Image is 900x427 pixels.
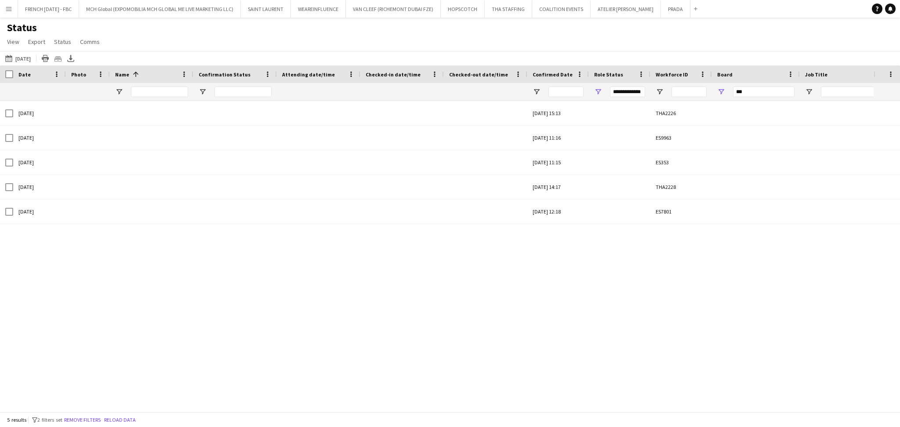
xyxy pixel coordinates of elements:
[25,36,49,47] a: Export
[650,199,712,224] div: ES7801
[199,71,250,78] span: Confirmation Status
[4,36,23,47] a: View
[241,0,291,18] button: SAINT LAURENT
[527,175,589,199] div: [DATE] 14:17
[13,126,66,150] div: [DATE]
[527,101,589,125] div: [DATE] 15:13
[366,71,421,78] span: Checked-in date/time
[533,88,541,96] button: Open Filter Menu
[650,150,712,174] div: ES353
[79,0,241,18] button: MCH Global (EXPOMOBILIA MCH GLOBAL ME LIVE MARKETING LLC)
[62,415,102,425] button: Remove filters
[594,88,602,96] button: Open Filter Menu
[13,150,66,174] div: [DATE]
[37,416,62,423] span: 2 filters set
[548,87,584,97] input: Confirmed Date Filter Input
[53,53,63,64] app-action-btn: Crew files as ZIP
[65,53,76,64] app-action-btn: Export XLSX
[650,101,712,125] div: THA2226
[346,0,441,18] button: VAN CLEEF (RICHEMONT DUBAI FZE)
[18,0,79,18] button: FRENCH [DATE] - FBC
[650,126,712,150] div: ES9963
[7,38,19,46] span: View
[4,53,33,64] button: [DATE]
[671,87,707,97] input: Workforce ID Filter Input
[18,71,31,78] span: Date
[656,88,664,96] button: Open Filter Menu
[533,71,573,78] span: Confirmed Date
[76,36,103,47] a: Comms
[54,38,71,46] span: Status
[282,71,335,78] span: Attending date/time
[805,71,827,78] span: Job Title
[591,0,661,18] button: ATELIER [PERSON_NAME]
[441,0,485,18] button: HOPSCOTCH
[717,71,733,78] span: Board
[650,175,712,199] div: THA2228
[661,0,690,18] button: PRADA
[40,53,51,64] app-action-btn: Print
[527,199,589,224] div: [DATE] 12:18
[28,38,45,46] span: Export
[291,0,346,18] button: WEAREINFLUENCE
[733,87,795,97] input: Board Filter Input
[594,71,623,78] span: Role Status
[102,415,138,425] button: Reload data
[71,71,86,78] span: Photo
[13,101,66,125] div: [DATE]
[485,0,532,18] button: THA STAFFING
[199,88,207,96] button: Open Filter Menu
[527,126,589,150] div: [DATE] 11:16
[115,71,129,78] span: Name
[13,199,66,224] div: [DATE]
[656,71,688,78] span: Workforce ID
[532,0,591,18] button: COALITION EVENTS
[449,71,508,78] span: Checked-out date/time
[51,36,75,47] a: Status
[527,150,589,174] div: [DATE] 11:15
[13,175,66,199] div: [DATE]
[131,87,188,97] input: Name Filter Input
[80,38,100,46] span: Comms
[717,88,725,96] button: Open Filter Menu
[214,87,272,97] input: Confirmation Status Filter Input
[115,88,123,96] button: Open Filter Menu
[805,88,813,96] button: Open Filter Menu
[821,87,882,97] input: Job Title Filter Input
